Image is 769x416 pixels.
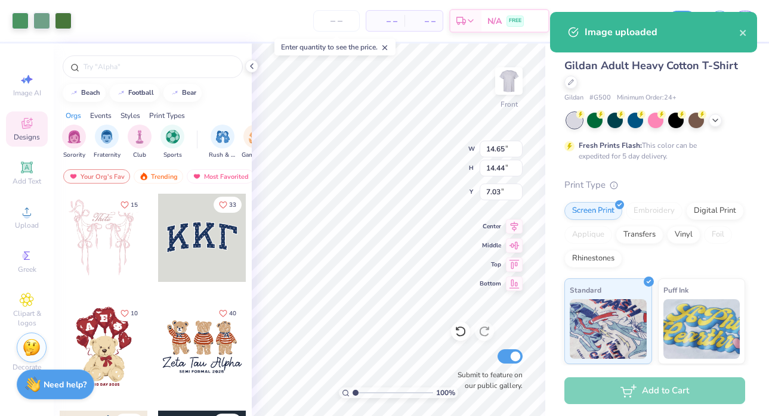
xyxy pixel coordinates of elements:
div: Foil [704,226,732,244]
span: Middle [480,241,501,250]
span: Game Day [242,151,269,160]
button: filter button [94,125,121,160]
div: Your Org's Fav [63,169,130,184]
span: Add Text [13,176,41,186]
span: # G500 [589,93,611,103]
div: beach [81,89,100,96]
button: close [739,25,748,39]
img: trend_line.gif [170,89,180,97]
input: – – [313,10,360,32]
span: Club [133,151,146,160]
button: Like [115,197,143,213]
div: Front [501,99,518,110]
span: 10 [131,311,138,316]
button: filter button [62,125,86,160]
img: Fraternity Image [100,130,113,144]
span: Top [480,260,501,269]
button: Like [115,305,143,321]
div: Digital Print [686,202,744,220]
button: bear [163,84,202,102]
img: trend_line.gif [69,89,79,97]
input: Try "Alpha" [82,61,235,73]
div: Trending [134,169,183,184]
span: Image AI [13,88,41,98]
span: 40 [229,311,236,316]
div: Events [90,110,112,121]
img: most_fav.gif [69,172,78,181]
button: beach [63,84,106,102]
span: Designs [14,132,40,142]
strong: Fresh Prints Flash: [579,141,642,150]
div: filter for Fraternity [94,125,121,160]
button: Like [214,305,242,321]
strong: Need help? [44,379,87,390]
span: Decorate [13,362,41,372]
span: FREE [509,17,521,25]
img: Puff Ink [663,299,740,359]
div: filter for Club [128,125,152,160]
span: 15 [131,202,138,208]
img: Sorority Image [67,130,81,144]
label: Submit to feature on our public gallery. [451,370,523,391]
span: Standard [570,284,601,296]
div: Most Favorited [187,169,254,184]
span: 33 [229,202,236,208]
div: Rhinestones [564,250,622,268]
img: most_fav.gif [192,172,202,181]
span: Gildan [564,93,583,103]
button: filter button [160,125,184,160]
button: filter button [209,125,236,160]
div: bear [182,89,196,96]
span: Center [480,222,501,231]
img: Standard [570,299,647,359]
div: Styles [121,110,140,121]
div: Vinyl [667,226,700,244]
div: filter for Sports [160,125,184,160]
div: Transfers [616,226,663,244]
input: Untitled Design [573,9,661,33]
span: Upload [15,221,39,230]
span: Greek [18,265,36,274]
div: Embroidery [626,202,682,220]
span: Bottom [480,280,501,288]
button: Like [214,197,242,213]
span: Puff Ink [663,284,688,296]
div: football [128,89,154,96]
div: filter for Sorority [62,125,86,160]
div: This color can be expedited for 5 day delivery. [579,140,725,162]
img: Club Image [133,130,146,144]
span: Fraternity [94,151,121,160]
div: Print Type [564,178,745,192]
div: filter for Rush & Bid [209,125,236,160]
span: Rush & Bid [209,151,236,160]
span: Minimum Order: 24 + [617,93,677,103]
span: N/A [487,15,502,27]
button: football [110,84,159,102]
div: Enter quantity to see the price. [274,39,396,55]
img: Front [497,69,521,93]
img: trending.gif [139,172,149,181]
img: Game Day Image [249,130,262,144]
span: Clipart & logos [6,309,48,328]
img: trend_line.gif [116,89,126,97]
span: Sports [163,151,182,160]
span: 100 % [436,387,455,398]
img: Rush & Bid Image [216,130,230,144]
img: Sports Image [166,130,180,144]
span: – – [412,15,436,27]
span: – – [373,15,397,27]
button: filter button [128,125,152,160]
div: filter for Game Day [242,125,269,160]
span: Sorority [63,151,85,160]
div: Print Types [149,110,185,121]
div: Screen Print [564,202,622,220]
div: Image uploaded [585,25,739,39]
div: Applique [564,226,612,244]
span: Gildan Adult Heavy Cotton T-Shirt [564,58,738,73]
button: filter button [242,125,269,160]
div: Orgs [66,110,81,121]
